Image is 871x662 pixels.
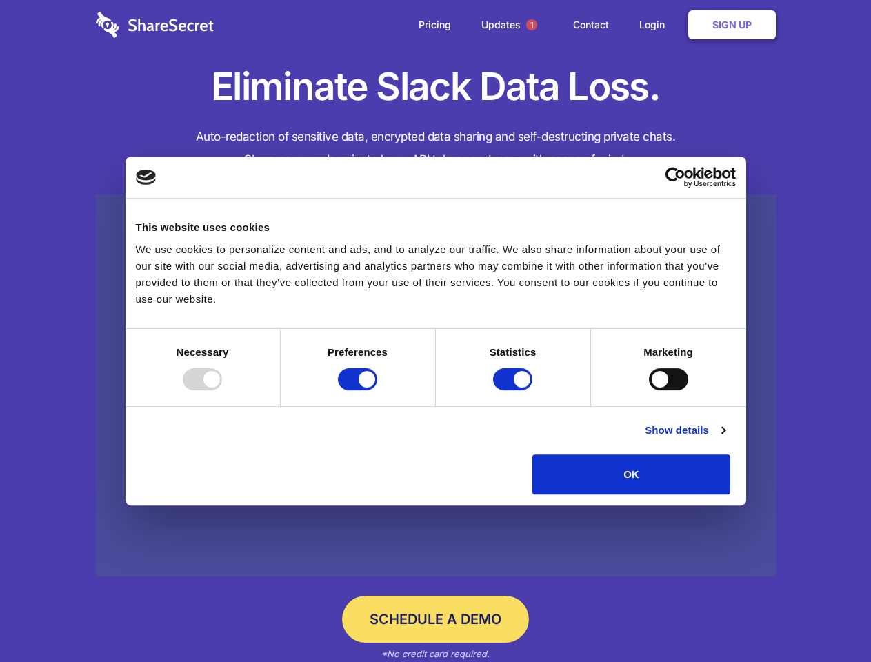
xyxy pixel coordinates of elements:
a: Contact [559,3,623,46]
span: 1 [526,19,537,30]
strong: Preferences [328,346,388,358]
a: Pricing [405,3,465,46]
strong: Marketing [643,346,693,358]
img: logo [136,170,157,185]
button: OK [532,454,730,494]
a: Usercentrics Cookiebot - opens in a new window [615,167,736,188]
h4: Auto-redaction of sensitive data, encrypted data sharing and self-destructing private chats. Shar... [96,126,776,171]
a: Show details [645,422,725,439]
div: We use cookies to personalize content and ads, and to analyze our traffic. We also share informat... [136,241,736,308]
h1: Eliminate Slack Data Loss. [96,62,776,112]
strong: Necessary [177,346,229,358]
a: Login [625,3,685,46]
a: Schedule a Demo [342,596,529,643]
strong: Statistics [490,346,537,358]
a: Sign Up [688,10,776,39]
img: logo-wordmark-white-trans-d4663122ce5f474addd5e946df7df03e33cb6a1c49d2221995e7729f52c070b2.svg [96,12,214,38]
div: This website uses cookies [136,219,736,236]
em: *No credit card required. [381,648,490,659]
a: Wistia video thumbnail [96,194,776,577]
